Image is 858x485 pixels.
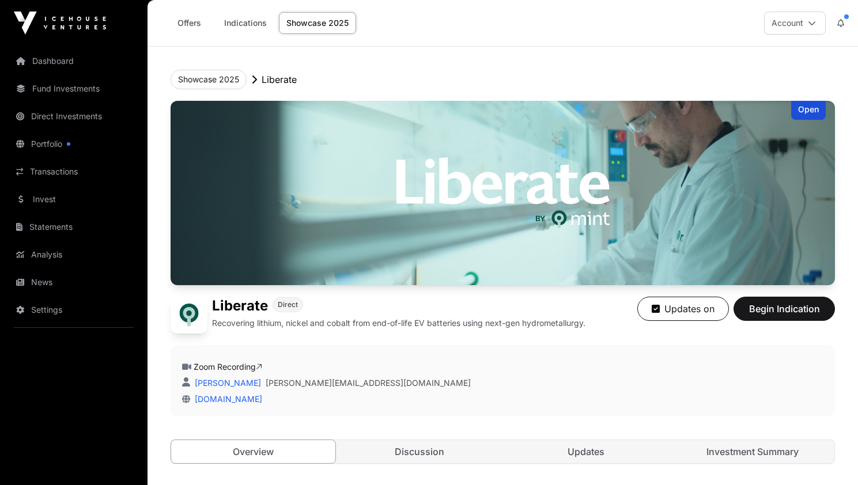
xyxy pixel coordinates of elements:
[9,48,138,74] a: Dashboard
[734,297,835,321] button: Begin Indication
[217,12,274,34] a: Indications
[9,270,138,295] a: News
[166,12,212,34] a: Offers
[171,70,247,89] button: Showcase 2025
[266,377,471,389] a: [PERSON_NAME][EMAIL_ADDRESS][DOMAIN_NAME]
[14,12,106,35] img: Icehouse Ventures Logo
[9,104,138,129] a: Direct Investments
[171,297,207,334] img: Liberate
[748,302,821,316] span: Begin Indication
[9,242,138,267] a: Analysis
[800,430,858,485] iframe: Chat Widget
[637,297,729,321] button: Updates on
[9,76,138,101] a: Fund Investments
[262,73,297,86] p: Liberate
[734,308,835,320] a: Begin Indication
[212,297,268,315] h1: Liberate
[171,439,336,464] a: Overview
[212,317,585,329] p: Recovering lithium, nickel and cobalt from end-of-life EV batteries using next-gen hydrometallurgy.
[670,440,834,463] a: Investment Summary
[504,440,668,463] a: Updates
[791,101,826,120] div: Open
[338,440,502,463] a: Discussion
[9,297,138,323] a: Settings
[171,440,834,463] nav: Tabs
[9,187,138,212] a: Invest
[9,159,138,184] a: Transactions
[192,378,261,388] a: [PERSON_NAME]
[190,394,262,404] a: [DOMAIN_NAME]
[9,214,138,240] a: Statements
[764,12,826,35] button: Account
[171,101,835,285] img: Liberate
[278,300,298,309] span: Direct
[279,12,356,34] a: Showcase 2025
[194,362,262,372] a: Zoom Recording
[9,131,138,157] a: Portfolio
